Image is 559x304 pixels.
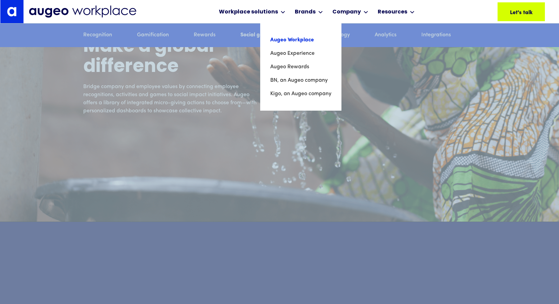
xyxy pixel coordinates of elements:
a: Augeo Experience [270,47,331,60]
div: Company [332,8,361,16]
a: Augeo Workplace [270,33,331,47]
a: BN, an Augeo company [270,74,331,87]
div: Resources [378,8,407,16]
a: Let's talk [498,2,545,21]
div: Brands [295,8,316,16]
nav: Brands [260,23,341,111]
div: Workplace solutions [219,8,278,16]
img: Augeo Workplace business unit full logo in mignight blue. [29,5,136,18]
a: Kigo, an Augeo company [270,87,331,101]
img: Augeo's "a" monogram decorative logo in white. [7,7,16,16]
a: Augeo Rewards [270,60,331,74]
